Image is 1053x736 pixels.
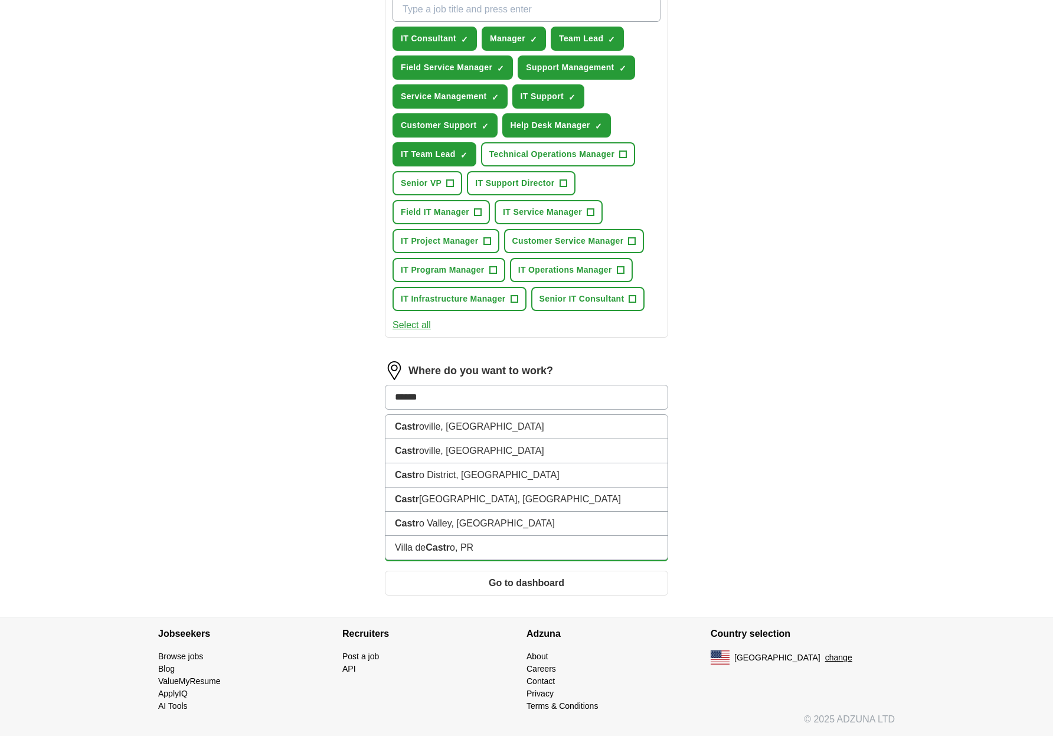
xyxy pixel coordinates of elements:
[401,32,456,45] span: IT Consultant
[711,650,730,665] img: US flag
[393,171,462,195] button: Senior VP
[401,177,442,189] span: Senior VP
[158,676,221,686] a: ValueMyResume
[158,689,188,698] a: ApplyIQ
[559,32,603,45] span: Team Lead
[401,264,485,276] span: IT Program Manager
[393,258,505,282] button: IT Program Manager
[531,287,645,311] button: Senior IT Consultant
[158,664,175,673] a: Blog
[461,35,468,44] span: ✓
[401,148,456,161] span: IT Team Lead
[158,652,203,661] a: Browse jobs
[393,318,431,332] button: Select all
[395,470,419,480] strong: Castr
[460,151,467,160] span: ✓
[497,64,504,73] span: ✓
[526,701,598,711] a: Terms & Conditions
[526,61,614,74] span: Support Management
[526,676,555,686] a: Contact
[149,712,904,736] div: © 2025 ADZUNA LTD
[482,122,489,131] span: ✓
[385,512,668,536] li: o Valley, [GEOGRAPHIC_DATA]
[526,689,554,698] a: Privacy
[510,258,633,282] button: IT Operations Manager
[408,363,553,379] label: Where do you want to work?
[482,27,546,51] button: Manager✓
[734,652,820,664] span: [GEOGRAPHIC_DATA]
[481,142,636,166] button: Technical Operations Manager
[608,35,615,44] span: ✓
[426,542,450,552] strong: Castr
[568,93,575,102] span: ✓
[503,206,582,218] span: IT Service Manager
[511,119,590,132] span: Help Desk Manager
[342,652,379,661] a: Post a job
[530,35,537,44] span: ✓
[504,229,645,253] button: Customer Service Manager
[526,652,548,661] a: About
[342,664,356,673] a: API
[551,27,624,51] button: Team Lead✓
[158,701,188,711] a: AI Tools
[385,463,668,488] li: o District, [GEOGRAPHIC_DATA]
[393,229,499,253] button: IT Project Manager
[385,415,668,439] li: oville, [GEOGRAPHIC_DATA]
[395,518,419,528] strong: Castr
[492,93,499,102] span: ✓
[502,113,611,138] button: Help Desk Manager✓
[385,361,404,380] img: location.png
[495,200,603,224] button: IT Service Manager
[489,148,615,161] span: Technical Operations Manager
[595,122,602,131] span: ✓
[395,421,419,431] strong: Castr
[395,446,419,456] strong: Castr
[467,171,575,195] button: IT Support Director
[385,536,668,560] li: Villa de o, PR
[401,235,479,247] span: IT Project Manager
[401,61,492,74] span: Field Service Manager
[490,32,525,45] span: Manager
[521,90,564,103] span: IT Support
[393,287,526,311] button: IT Infrastructure Manager
[393,113,498,138] button: Customer Support✓
[385,571,668,596] button: Go to dashboard
[393,142,476,166] button: IT Team Lead✓
[401,90,487,103] span: Service Management
[393,200,490,224] button: Field IT Manager
[401,119,477,132] span: Customer Support
[395,494,419,504] strong: Castr
[518,264,612,276] span: IT Operations Manager
[526,664,556,673] a: Careers
[711,617,895,650] h4: Country selection
[393,84,508,109] button: Service Management✓
[385,439,668,463] li: oville, [GEOGRAPHIC_DATA]
[393,27,477,51] button: IT Consultant✓
[619,64,626,73] span: ✓
[401,206,469,218] span: Field IT Manager
[825,652,852,664] button: change
[475,177,554,189] span: IT Support Director
[385,488,668,512] li: [GEOGRAPHIC_DATA], [GEOGRAPHIC_DATA]
[393,55,513,80] button: Field Service Manager✓
[518,55,635,80] button: Support Management✓
[539,293,624,305] span: Senior IT Consultant
[401,293,506,305] span: IT Infrastructure Manager
[512,84,585,109] button: IT Support✓
[512,235,624,247] span: Customer Service Manager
